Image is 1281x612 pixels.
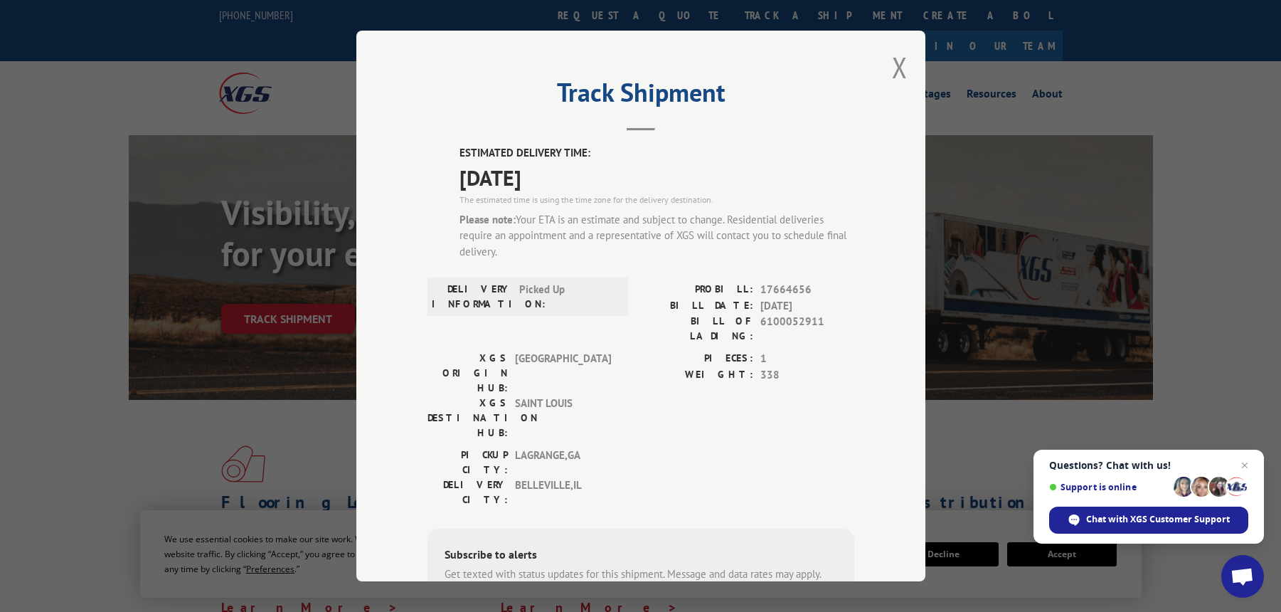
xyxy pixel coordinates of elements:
label: PIECES: [641,351,753,367]
span: Chat with XGS Customer Support [1086,513,1230,526]
h2: Track Shipment [427,83,854,110]
label: BILL OF LADING: [641,314,753,344]
strong: Please note: [459,213,516,226]
label: WEIGHT: [641,367,753,384]
span: 338 [760,367,854,384]
label: ESTIMATED DELIVERY TIME: [459,145,854,162]
label: BILL DATE: [641,298,753,315]
span: LAGRANGE , GA [515,448,611,478]
span: SAINT LOUIS [515,396,611,440]
div: Get texted with status updates for this shipment. Message and data rates may apply. Message frequ... [445,566,837,598]
label: DELIVERY CITY: [427,478,508,507]
span: Support is online [1049,482,1169,492]
span: 17664656 [760,282,854,298]
label: PICKUP CITY: [427,448,508,478]
div: Subscribe to alerts [445,546,837,566]
span: 6100052911 [760,314,854,344]
label: XGS ORIGIN HUB: [427,351,508,396]
span: [DATE] [459,162,854,194]
div: The estimated time is using the time zone for the delivery destination. [459,194,854,206]
span: [GEOGRAPHIC_DATA] [515,351,611,396]
label: DELIVERY INFORMATION: [432,282,512,312]
div: Your ETA is an estimate and subject to change. Residential deliveries require an appointment and ... [459,212,854,260]
span: 1 [760,351,854,367]
span: BELLEVILLE , IL [515,478,611,507]
button: Close modal [892,48,908,86]
label: XGS DESTINATION HUB: [427,396,508,440]
div: Chat with XGS Customer Support [1049,507,1248,534]
label: PROBILL: [641,282,753,298]
span: Questions? Chat with us! [1049,460,1248,471]
span: [DATE] [760,298,854,315]
span: Picked Up [519,282,615,312]
div: Open chat [1221,555,1264,598]
span: Close chat [1236,457,1253,474]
